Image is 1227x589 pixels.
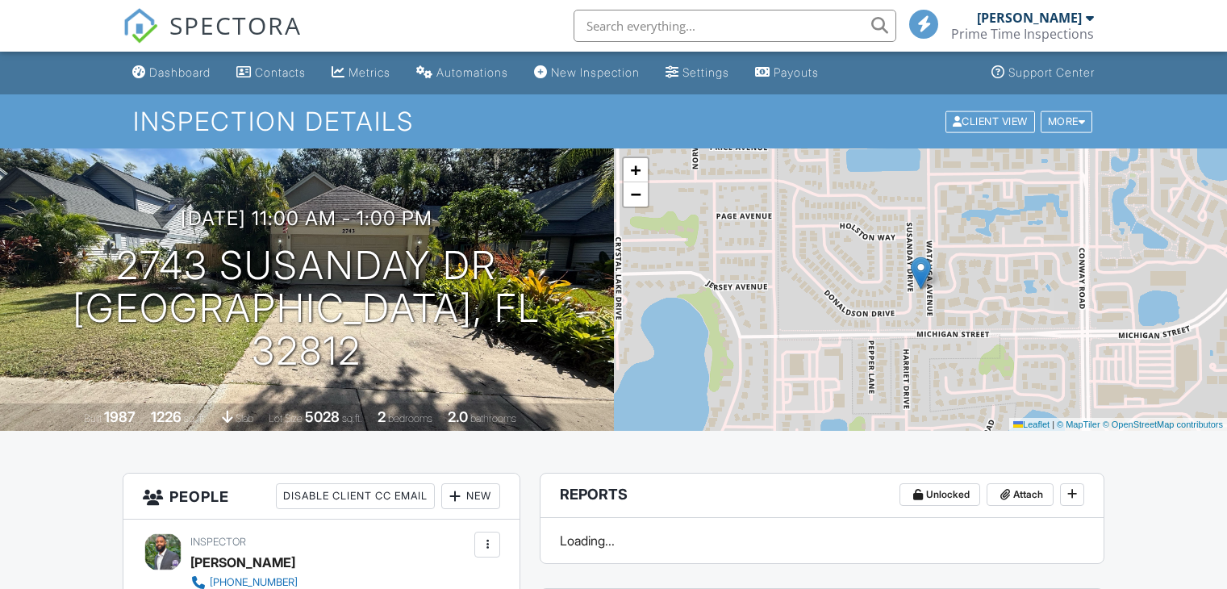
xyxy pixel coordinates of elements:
span: + [630,160,641,180]
div: Disable Client CC Email [276,483,435,509]
div: 2 [378,408,386,425]
div: 5028 [305,408,340,425]
a: New Inspection [528,58,646,88]
div: Support Center [1008,65,1095,79]
span: Inspector [190,536,246,548]
div: Dashboard [149,65,211,79]
span: sq.ft. [342,412,362,424]
div: 1987 [104,408,136,425]
a: Dashboard [126,58,217,88]
div: [PHONE_NUMBER] [210,576,298,589]
a: Client View [944,115,1039,127]
a: Payouts [749,58,825,88]
span: sq. ft. [184,412,207,424]
span: | [1052,420,1054,429]
h3: People [123,474,520,520]
div: Payouts [774,65,819,79]
a: © MapTiler [1057,420,1100,429]
span: Lot Size [269,412,303,424]
img: The Best Home Inspection Software - Spectora [123,8,158,44]
a: Contacts [230,58,312,88]
h1: 2743 Susanday Dr [GEOGRAPHIC_DATA], FL 32812 [26,244,588,372]
a: SPECTORA [123,22,302,56]
span: slab [236,412,253,424]
a: Metrics [325,58,397,88]
span: − [630,184,641,204]
span: bedrooms [388,412,432,424]
a: Leaflet [1013,420,1050,429]
a: Zoom in [624,158,648,182]
div: 2.0 [448,408,468,425]
div: Prime Time Inspections [951,26,1094,42]
a: Automations (Basic) [410,58,515,88]
div: Settings [682,65,729,79]
div: Client View [945,111,1035,132]
a: Support Center [985,58,1101,88]
div: New [441,483,500,509]
div: Contacts [255,65,306,79]
a: Zoom out [624,182,648,207]
div: More [1041,111,1093,132]
a: © OpenStreetMap contributors [1103,420,1223,429]
a: Settings [659,58,736,88]
div: New Inspection [551,65,640,79]
input: Search everything... [574,10,896,42]
div: Metrics [348,65,390,79]
h3: [DATE] 11:00 am - 1:00 pm [181,207,432,229]
div: 1226 [151,408,182,425]
span: Built [84,412,102,424]
img: Marker [911,257,931,290]
div: [PERSON_NAME] [190,550,295,574]
h1: Inspection Details [133,107,1094,136]
div: [PERSON_NAME] [977,10,1082,26]
span: SPECTORA [169,8,302,42]
div: Automations [436,65,508,79]
span: bathrooms [470,412,516,424]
